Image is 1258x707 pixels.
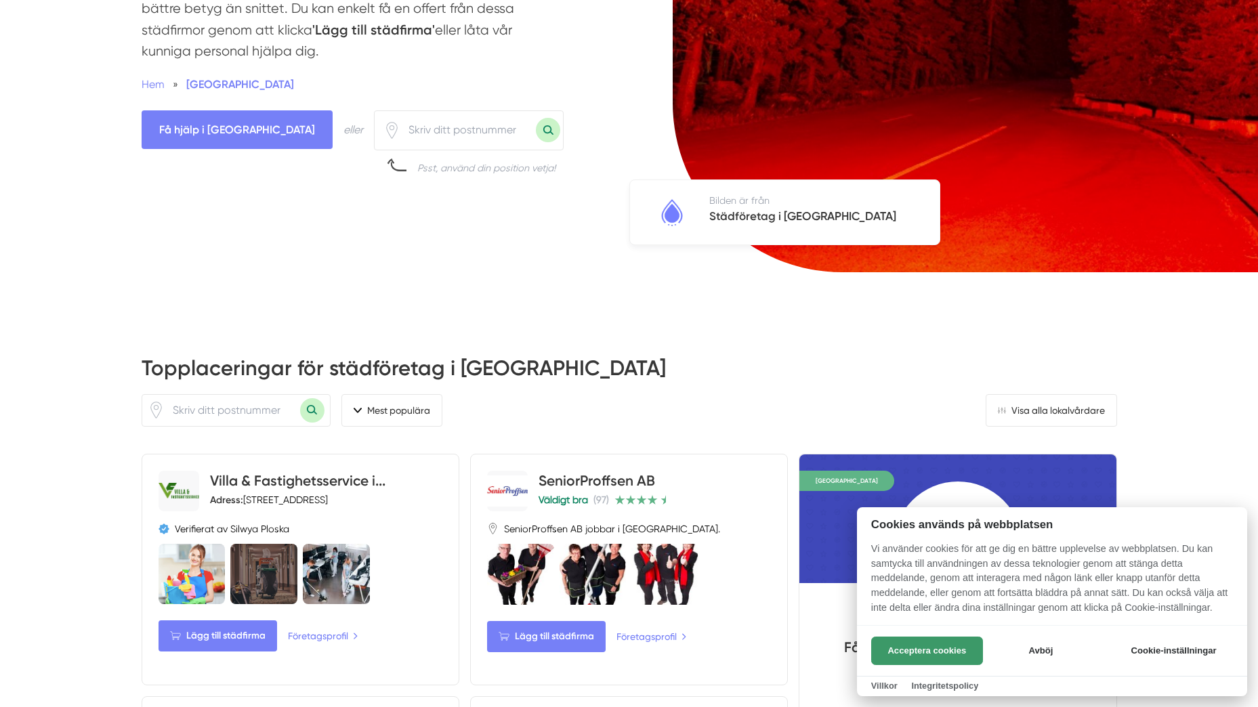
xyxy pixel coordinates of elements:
[911,681,978,691] a: Integritetspolicy
[857,542,1247,624] p: Vi använder cookies för att ge dig en bättre upplevelse av webbplatsen. Du kan samtycka till anvä...
[987,637,1095,665] button: Avböj
[1114,637,1233,665] button: Cookie-inställningar
[871,681,898,691] a: Villkor
[857,518,1247,531] h2: Cookies används på webbplatsen
[871,637,983,665] button: Acceptera cookies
